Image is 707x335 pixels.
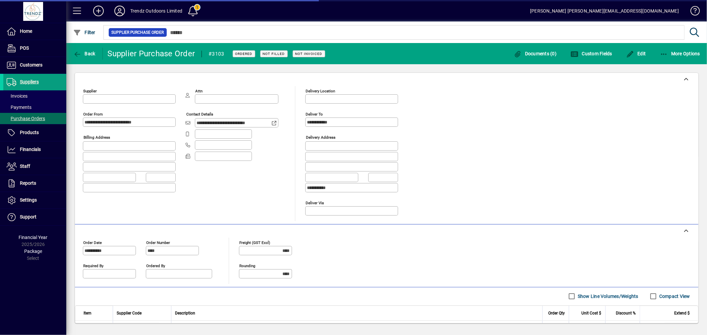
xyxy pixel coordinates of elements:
[83,240,102,245] mat-label: Order date
[20,130,39,135] span: Products
[108,48,195,59] div: Supplier Purchase Order
[674,310,690,317] span: Extend $
[111,29,164,36] span: Supplier Purchase Order
[73,51,95,56] span: Back
[83,112,103,117] mat-label: Order from
[581,310,601,317] span: Unit Cost $
[616,310,636,317] span: Discount %
[72,26,97,38] button: Filter
[195,89,203,93] mat-label: Attn
[72,48,97,60] button: Back
[3,57,66,73] a: Customers
[235,52,253,56] span: Ordered
[20,180,36,186] span: Reports
[3,90,66,102] a: Invoices
[130,6,182,16] div: Trendz Outdoors Limited
[512,48,559,60] button: Documents (0)
[569,321,605,334] td: 0.0000
[514,51,557,56] span: Documents (0)
[20,147,41,152] span: Financials
[306,200,324,205] mat-label: Deliver via
[208,49,224,59] div: #3103
[569,48,614,60] button: Custom Fields
[3,124,66,141] a: Products
[20,79,39,84] span: Suppliers
[3,158,66,175] a: Staff
[84,310,91,317] span: Item
[88,5,109,17] button: Add
[605,321,640,334] td: 0.00
[20,164,30,169] span: Staff
[548,310,565,317] span: Order Qty
[20,197,37,203] span: Settings
[109,5,130,17] button: Profile
[660,51,700,56] span: More Options
[66,48,103,60] app-page-header-button: Back
[7,116,45,121] span: Purchase Orders
[263,52,285,56] span: Not Filled
[640,321,698,334] td: 0.00
[295,52,323,56] span: Not Invoiced
[146,263,165,268] mat-label: Ordered by
[3,23,66,40] a: Home
[3,192,66,209] a: Settings
[239,240,270,245] mat-label: Freight (GST excl)
[7,93,28,99] span: Invoices
[117,310,142,317] span: Supplier Code
[24,249,42,254] span: Package
[3,113,66,124] a: Purchase Orders
[20,62,42,68] span: Customers
[624,48,648,60] button: Edit
[73,30,95,35] span: Filter
[20,45,29,51] span: POS
[3,102,66,113] a: Payments
[685,1,699,23] a: Knowledge Base
[3,175,66,192] a: Reports
[19,235,48,240] span: Financial Year
[83,89,97,93] mat-label: Supplier
[306,89,335,93] mat-label: Delivery Location
[570,51,612,56] span: Custom Fields
[175,310,196,317] span: Description
[7,105,31,110] span: Payments
[3,40,66,57] a: POS
[20,28,32,34] span: Home
[3,141,66,158] a: Financials
[239,263,255,268] mat-label: Rounding
[530,6,679,16] div: [PERSON_NAME] [PERSON_NAME][EMAIL_ADDRESS][DOMAIN_NAME]
[626,51,646,56] span: Edit
[542,321,569,334] td: 1.0000
[20,214,36,219] span: Support
[306,112,323,117] mat-label: Deliver To
[3,209,66,225] a: Support
[576,293,638,300] label: Show Line Volumes/Weights
[658,293,690,300] label: Compact View
[83,263,103,268] mat-label: Required by
[146,240,170,245] mat-label: Order number
[658,48,702,60] button: More Options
